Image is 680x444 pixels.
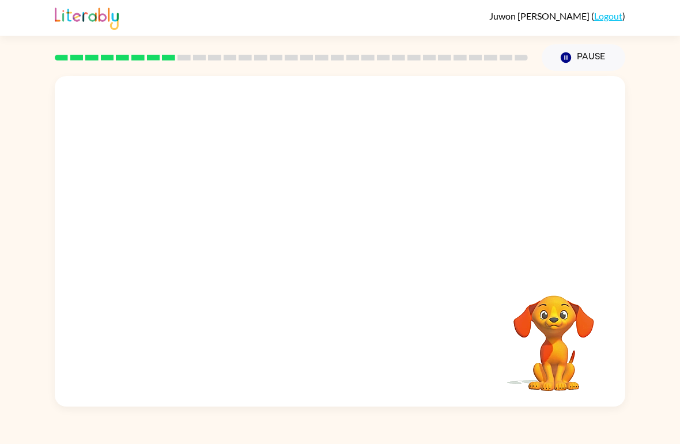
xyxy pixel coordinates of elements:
button: Pause [542,44,625,71]
div: ( ) [489,10,625,21]
img: Literably [55,5,119,30]
video: Your browser must support playing .mp4 files to use Literably. Please try using another browser. [496,278,611,393]
a: Logout [594,10,622,21]
span: Juwon [PERSON_NAME] [489,10,591,21]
